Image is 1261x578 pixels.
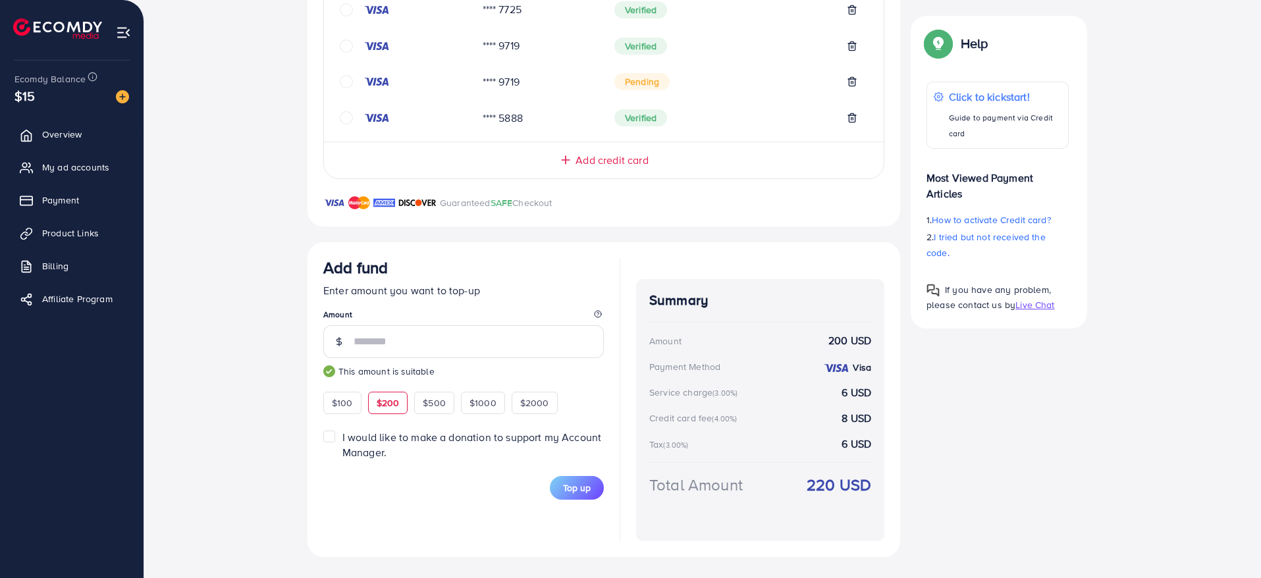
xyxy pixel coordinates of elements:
span: Billing [42,259,68,273]
div: Tax [649,438,693,451]
img: brand [398,195,437,211]
span: $200 [377,396,400,409]
div: Credit card fee [649,411,741,425]
small: This amount is suitable [323,365,604,378]
span: Verified [614,109,667,126]
img: Popup guide [926,284,940,297]
strong: 8 USD [842,411,871,426]
span: My ad accounts [42,161,109,174]
div: Payment Method [649,360,720,373]
span: $15 [14,86,35,105]
a: Payment [10,187,134,213]
a: Overview [10,121,134,147]
img: logo [13,18,102,39]
span: Affiliate Program [42,292,113,305]
span: $100 [332,396,353,409]
p: 2. [926,229,1069,261]
a: Product Links [10,220,134,246]
img: menu [116,25,131,40]
span: $2000 [520,396,549,409]
small: (3.00%) [712,388,738,398]
small: (3.00%) [663,440,688,450]
p: Click to kickstart! [949,89,1061,105]
div: Total Amount [649,473,743,496]
img: brand [323,195,345,211]
svg: circle [340,3,353,16]
span: I would like to make a donation to support my Account Manager. [342,430,601,460]
strong: 6 USD [842,436,871,452]
img: credit [363,5,390,15]
span: Verified [614,38,667,55]
strong: 200 USD [828,333,871,348]
strong: 220 USD [807,473,871,496]
span: Add credit card [576,153,648,168]
button: Top up [550,476,604,500]
img: brand [373,195,395,211]
svg: circle [340,39,353,53]
span: Pending [614,73,670,90]
div: Service charge [649,386,741,399]
span: Live Chat [1015,298,1054,311]
span: If you have any problem, please contact us by [926,283,1051,311]
h4: Summary [649,292,871,309]
svg: circle [340,111,353,124]
iframe: Chat [1205,519,1251,568]
small: (4.00%) [712,413,737,424]
span: $1000 [470,396,496,409]
span: Ecomdy Balance [14,72,86,86]
p: Help [961,36,988,51]
a: Affiliate Program [10,286,134,312]
span: Top up [563,481,591,494]
span: I tried but not received the code. [926,230,1046,259]
span: Verified [614,1,667,18]
img: brand [348,195,370,211]
p: 1. [926,212,1069,228]
img: credit [363,41,390,51]
img: image [116,90,129,103]
span: $500 [423,396,446,409]
legend: Amount [323,309,604,325]
h3: Add fund [323,258,388,277]
strong: Visa [853,361,871,374]
span: SAFE [491,196,513,209]
span: Payment [42,194,79,207]
span: Product Links [42,226,99,240]
p: Guide to payment via Credit card [949,110,1061,142]
img: guide [323,365,335,377]
strong: 6 USD [842,385,871,400]
img: Popup guide [926,32,950,55]
img: credit [363,113,390,123]
img: credit [363,76,390,87]
p: Guaranteed Checkout [440,195,552,211]
span: Overview [42,128,82,141]
p: Most Viewed Payment Articles [926,159,1069,201]
div: Amount [649,334,682,348]
svg: circle [340,75,353,88]
span: How to activate Credit card? [932,213,1050,226]
p: Enter amount you want to top-up [323,282,604,298]
a: My ad accounts [10,154,134,180]
a: Billing [10,253,134,279]
img: credit [823,363,849,373]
